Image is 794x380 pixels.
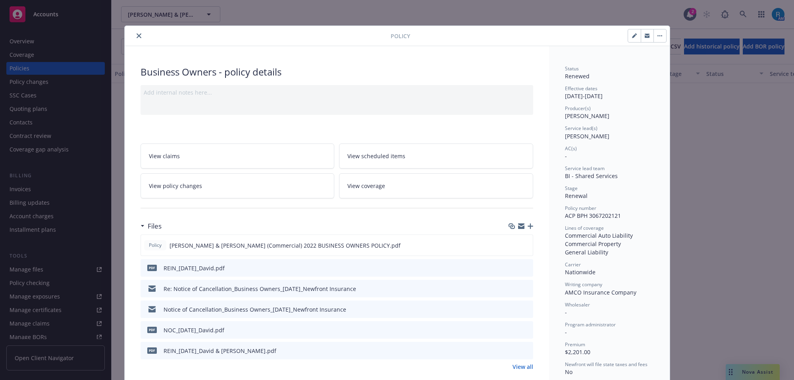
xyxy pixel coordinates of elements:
[523,285,530,293] button: preview file
[565,321,616,328] span: Program administrator
[510,264,516,272] button: download file
[523,305,530,314] button: preview file
[147,242,163,249] span: Policy
[144,88,530,97] div: Add internal notes here...
[565,152,567,160] span: -
[510,241,516,250] button: download file
[565,85,654,100] div: [DATE] - [DATE]
[565,205,596,211] span: Policy number
[565,185,578,192] span: Stage
[565,261,581,268] span: Carrier
[347,152,405,160] span: View scheduled items
[164,285,356,293] div: Re: Notice of Cancellation_Business Owners_[DATE]_Newfront Insurance
[134,31,144,41] button: close
[510,305,516,314] button: download file
[565,248,654,256] div: General Liability
[565,105,591,112] span: Producer(s)
[141,143,335,169] a: View claims
[347,182,385,190] span: View coverage
[565,132,609,140] span: [PERSON_NAME]
[565,72,590,80] span: Renewed
[147,327,157,333] span: pdf
[565,112,609,120] span: [PERSON_NAME]
[565,212,621,219] span: ACP BPH 3067202121
[141,173,335,198] a: View policy changes
[565,165,605,172] span: Service lead team
[565,301,590,308] span: Wholesaler
[565,85,597,92] span: Effective dates
[565,192,588,200] span: Renewal
[141,221,162,231] div: Files
[565,328,567,336] span: -
[147,347,157,353] span: pdf
[523,264,530,272] button: preview file
[523,326,530,334] button: preview file
[513,363,533,371] a: View all
[565,281,602,288] span: Writing company
[565,348,590,356] span: $2,201.00
[164,264,225,272] div: REIN_[DATE]_David.pdf
[565,145,577,152] span: AC(s)
[510,326,516,334] button: download file
[339,143,533,169] a: View scheduled items
[510,347,516,355] button: download file
[565,65,579,72] span: Status
[510,285,516,293] button: download file
[565,125,597,132] span: Service lead(s)
[565,172,618,180] span: BI - Shared Services
[523,347,530,355] button: preview file
[565,308,567,316] span: -
[565,361,648,368] span: Newfront will file state taxes and fees
[565,240,654,248] div: Commercial Property
[339,173,533,198] a: View coverage
[164,326,224,334] div: NOC_[DATE]_David.pdf
[565,231,654,240] div: Commercial Auto Liability
[148,221,162,231] h3: Files
[565,268,595,276] span: Nationwide
[391,32,410,40] span: Policy
[164,305,346,314] div: Notice of Cancellation_Business Owners_[DATE]_Newfront Insurance
[565,225,604,231] span: Lines of coverage
[565,368,572,376] span: No
[147,265,157,271] span: pdf
[149,152,180,160] span: View claims
[149,182,202,190] span: View policy changes
[565,289,636,296] span: AMCO Insurance Company
[141,65,533,79] div: Business Owners - policy details
[565,341,585,348] span: Premium
[522,241,530,250] button: preview file
[170,241,401,250] span: [PERSON_NAME] & [PERSON_NAME] (Commercial) 2022 BUSINESS OWNERS POLICY.pdf
[164,347,276,355] div: REIN_[DATE]_David & [PERSON_NAME].pdf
